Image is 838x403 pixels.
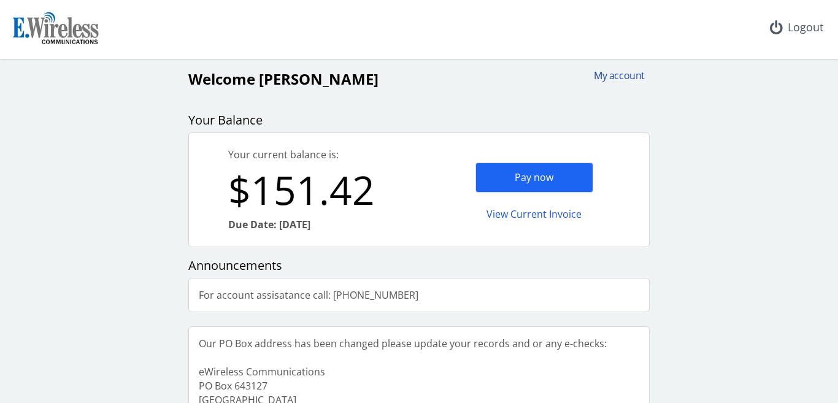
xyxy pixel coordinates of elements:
[188,112,263,128] span: Your Balance
[189,278,428,312] div: For account assisatance call: [PHONE_NUMBER]
[475,200,593,229] div: View Current Invoice
[188,69,255,89] span: Welcome
[586,69,645,83] div: My account
[228,162,419,218] div: $151.42
[188,257,282,274] span: Announcements
[475,163,593,193] div: Pay now
[259,69,379,89] span: [PERSON_NAME]
[228,218,419,232] div: Due Date: [DATE]
[228,148,419,162] div: Your current balance is:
